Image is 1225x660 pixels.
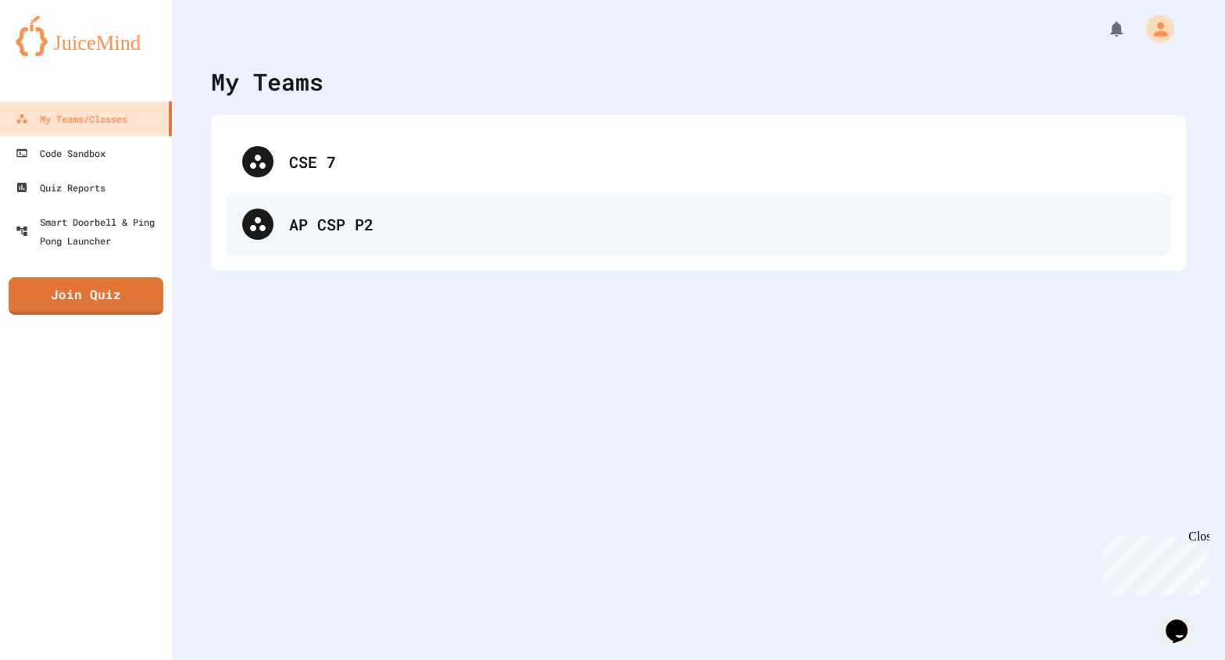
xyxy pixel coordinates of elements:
div: My Teams [211,64,323,99]
img: logo-orange.svg [16,16,156,56]
iframe: chat widget [1159,598,1209,644]
iframe: chat widget [1095,530,1209,596]
div: Chat with us now!Close [6,6,108,99]
div: Smart Doorbell & Ping Pong Launcher [16,212,166,250]
div: CSE 7 [289,150,1155,173]
div: AP CSP P2 [227,193,1170,255]
div: My Notifications [1078,16,1130,42]
a: Join Quiz [9,277,163,315]
div: Quiz Reports [16,178,105,197]
div: CSE 7 [227,130,1170,193]
div: My Account [1130,11,1178,47]
div: My Teams/Classes [16,109,127,128]
div: Code Sandbox [16,144,105,162]
div: AP CSP P2 [289,212,1155,236]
